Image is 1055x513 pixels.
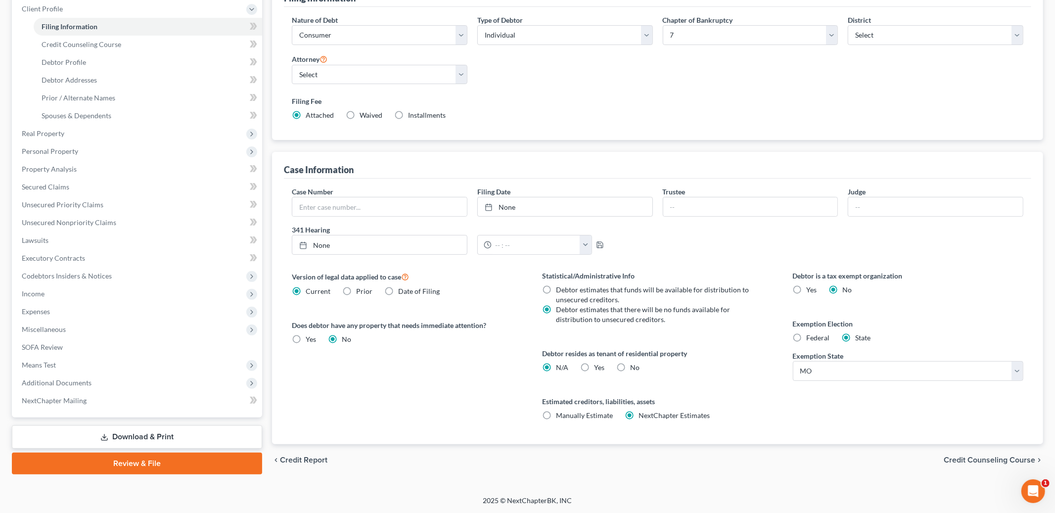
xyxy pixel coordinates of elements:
i: chevron_right [1035,456,1043,464]
span: Additional Documents [22,378,92,387]
span: No [631,363,640,372]
label: Does debtor have any property that needs immediate attention? [292,320,522,330]
label: Judge [848,187,866,197]
label: Attorney [292,53,327,65]
span: Means Test [22,361,56,369]
span: Current [306,287,330,295]
span: Yes [595,363,605,372]
a: Executory Contracts [14,249,262,267]
span: SOFA Review [22,343,63,351]
label: Exemption State [793,351,844,361]
span: Debtor Addresses [42,76,97,84]
span: Prior / Alternate Names [42,93,115,102]
span: Yes [807,285,817,294]
label: Estimated creditors, liabilities, assets [543,396,773,407]
span: Spouses & Dependents [42,111,111,120]
span: Credit Counseling Course [944,456,1035,464]
span: Real Property [22,129,64,138]
span: Debtor estimates that funds will be available for distribution to unsecured creditors. [556,285,749,304]
a: Prior / Alternate Names [34,89,262,107]
span: Property Analysis [22,165,77,173]
span: NextChapter Estimates [639,411,710,420]
a: Property Analysis [14,160,262,178]
button: Credit Counseling Course chevron_right [944,456,1043,464]
div: Case Information [284,164,354,176]
i: chevron_left [272,456,280,464]
label: Trustee [663,187,686,197]
label: Version of legal data applied to case [292,271,522,282]
span: Miscellaneous [22,325,66,333]
a: None [478,197,652,216]
a: NextChapter Mailing [14,392,262,410]
a: None [292,235,467,254]
span: Credit Counseling Course [42,40,121,48]
span: Secured Claims [22,183,69,191]
span: Debtor Profile [42,58,86,66]
a: Unsecured Nonpriority Claims [14,214,262,232]
label: 341 Hearing [287,225,657,235]
span: Personal Property [22,147,78,155]
span: Client Profile [22,4,63,13]
input: -- [848,197,1023,216]
span: Manually Estimate [556,411,613,420]
label: Filing Fee [292,96,1023,106]
span: State [856,333,871,342]
a: Secured Claims [14,178,262,196]
a: SOFA Review [14,338,262,356]
label: Debtor resides as tenant of residential property [543,348,773,359]
input: -- [663,197,838,216]
label: Type of Debtor [477,15,523,25]
a: Spouses & Dependents [34,107,262,125]
label: Exemption Election [793,319,1023,329]
a: Credit Counseling Course [34,36,262,53]
span: Attached [306,111,334,119]
span: Expenses [22,307,50,316]
label: Nature of Debt [292,15,338,25]
span: 1 [1042,479,1050,487]
span: Executory Contracts [22,254,85,262]
span: No [342,335,351,343]
a: Debtor Profile [34,53,262,71]
span: Unsecured Priority Claims [22,200,103,209]
button: chevron_left Credit Report [272,456,327,464]
span: No [843,285,852,294]
a: Review & File [12,453,262,474]
span: Federal [807,333,830,342]
label: Case Number [292,187,333,197]
label: Filing Date [477,187,510,197]
span: N/A [556,363,569,372]
span: Lawsuits [22,236,48,244]
a: Debtor Addresses [34,71,262,89]
span: Filing Information [42,22,97,31]
input: -- : -- [492,235,580,254]
label: Chapter of Bankruptcy [663,15,733,25]
label: Statistical/Administrative Info [543,271,773,281]
a: Unsecured Priority Claims [14,196,262,214]
span: Yes [306,335,316,343]
span: Prior [356,287,372,295]
span: Waived [360,111,382,119]
iframe: Intercom live chat [1021,479,1045,503]
a: Download & Print [12,425,262,449]
span: Income [22,289,45,298]
a: Lawsuits [14,232,262,249]
label: Debtor is a tax exempt organization [793,271,1023,281]
span: Installments [408,111,446,119]
span: NextChapter Mailing [22,396,87,405]
input: Enter case number... [292,197,467,216]
span: Date of Filing [398,287,440,295]
span: Codebtors Insiders & Notices [22,272,112,280]
span: Debtor estimates that there will be no funds available for distribution to unsecured creditors. [556,305,731,324]
label: District [848,15,871,25]
span: Credit Report [280,456,327,464]
span: Unsecured Nonpriority Claims [22,218,116,227]
a: Filing Information [34,18,262,36]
